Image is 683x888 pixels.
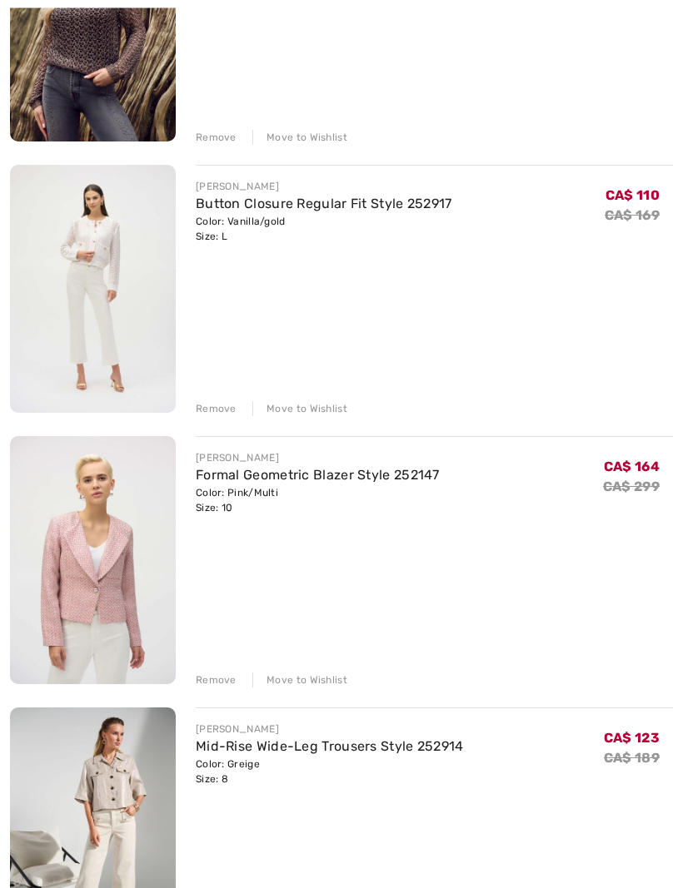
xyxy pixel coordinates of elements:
[10,437,176,685] img: Formal Geometric Blazer Style 252147
[196,468,440,484] a: Formal Geometric Blazer Style 252147
[604,459,660,475] span: CA$ 164
[196,739,464,755] a: Mid-Rise Wide-Leg Trousers Style 252914
[196,180,452,195] div: [PERSON_NAME]
[604,731,660,747] span: CA$ 123
[252,131,347,146] div: Move to Wishlist
[10,166,176,414] img: Button Closure Regular Fit Style 252917
[252,402,347,417] div: Move to Wishlist
[606,188,660,204] span: CA$ 110
[196,486,440,516] div: Color: Pink/Multi Size: 10
[196,757,464,787] div: Color: Greige Size: 8
[605,208,660,224] s: CA$ 169
[196,673,237,688] div: Remove
[252,673,347,688] div: Move to Wishlist
[196,402,237,417] div: Remove
[196,451,440,466] div: [PERSON_NAME]
[196,196,452,212] a: Button Closure Regular Fit Style 252917
[196,722,464,737] div: [PERSON_NAME]
[196,215,452,245] div: Color: Vanilla/gold Size: L
[196,131,237,146] div: Remove
[604,751,660,766] s: CA$ 189
[603,479,660,495] s: CA$ 299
